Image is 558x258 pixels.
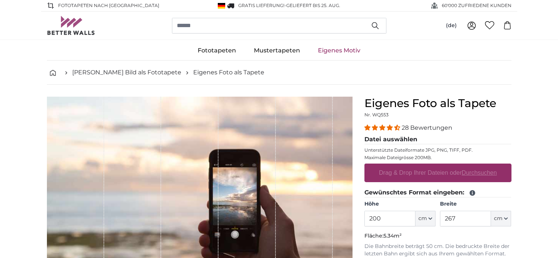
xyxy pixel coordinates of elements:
button: cm [491,211,511,226]
a: Eigenes Motiv [309,41,369,60]
label: Höhe [364,200,436,208]
span: Fototapeten nach [GEOGRAPHIC_DATA] [58,2,159,9]
span: Geliefert bis 25. Aug. [286,3,340,8]
span: cm [418,215,427,222]
a: [PERSON_NAME] Bild als Fototapete [72,68,181,77]
p: Maximale Dateigrösse 200MB. [364,155,511,161]
p: Fläche: [364,232,511,240]
p: Unterstützte Dateiformate JPG, PNG, TIFF, PDF. [364,147,511,153]
img: Deutschland [218,3,225,9]
span: 28 Bewertungen [402,124,452,131]
button: cm [415,211,436,226]
a: Mustertapeten [245,41,309,60]
nav: breadcrumbs [47,61,511,85]
label: Breite [440,200,511,208]
p: Die Bahnbreite beträgt 50 cm. Die bedruckte Breite der letzten Bahn ergibt sich aus Ihrem gewählt... [364,243,511,258]
button: (de) [440,19,463,32]
legend: Datei auswählen [364,135,511,144]
a: Eigenes Foto als Tapete [193,68,264,77]
h1: Eigenes Foto als Tapete [364,97,511,110]
span: Nr. WQ553 [364,112,389,117]
span: 5.34m² [383,232,402,239]
legend: Gewünschtes Format eingeben: [364,188,511,197]
span: cm [494,215,503,222]
span: GRATIS Lieferung! [238,3,284,8]
span: - [284,3,340,8]
span: 4.32 stars [364,124,402,131]
a: Fototapeten [189,41,245,60]
span: 60'000 ZUFRIEDENE KUNDEN [442,2,511,9]
img: Betterwalls [47,16,95,35]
